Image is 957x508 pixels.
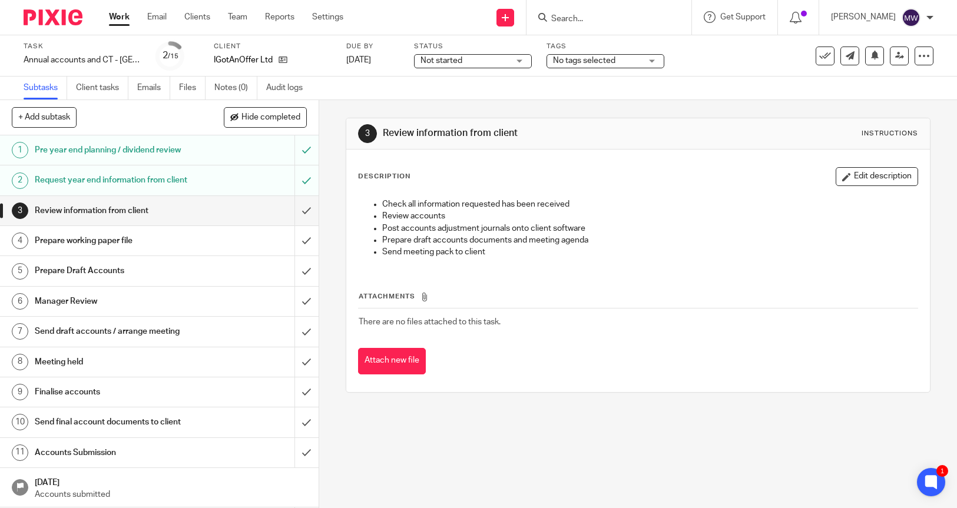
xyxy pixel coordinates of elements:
div: 3 [358,124,377,143]
span: Hide completed [241,113,300,122]
a: Client tasks [76,77,128,99]
div: 5 [12,263,28,280]
label: Due by [346,42,399,51]
div: 2 [12,172,28,189]
button: Attach new file [358,348,426,374]
p: Send meeting pack to client [382,246,918,258]
span: No tags selected [553,57,615,65]
a: Subtasks [24,77,67,99]
div: 2 [163,49,178,62]
div: 3 [12,202,28,219]
span: [DATE] [346,56,371,64]
h1: Meeting held [35,353,200,371]
a: Settings [312,11,343,23]
div: 1 [12,142,28,158]
h1: Finalise accounts [35,383,200,401]
button: + Add subtask [12,107,77,127]
p: Accounts submitted [35,489,307,500]
span: Not started [420,57,462,65]
span: Get Support [720,13,766,21]
a: Notes (0) [214,77,257,99]
div: 4 [12,233,28,249]
div: 11 [12,444,28,461]
p: Check all information requested has been received [382,198,918,210]
div: Annual accounts and CT - UK [24,54,141,66]
h1: [DATE] [35,474,307,489]
a: Work [109,11,130,23]
a: Email [147,11,167,23]
div: 7 [12,323,28,340]
p: Post accounts adjustment journals onto client software [382,223,918,234]
button: Edit description [836,167,918,186]
button: Hide completed [224,107,307,127]
img: svg%3E [902,8,920,27]
p: IGotAnOffer Ltd [214,54,273,66]
p: Prepare draft accounts documents and meeting agenda [382,234,918,246]
div: 9 [12,384,28,400]
a: Reports [265,11,294,23]
p: [PERSON_NAME] [831,11,896,23]
label: Task [24,42,141,51]
label: Client [214,42,332,51]
img: Pixie [24,9,82,25]
div: 8 [12,354,28,370]
h1: Request year end information from client [35,171,200,189]
label: Status [414,42,532,51]
h1: Pre year end planning / dividend review [35,141,200,159]
h1: Prepare working paper file [35,232,200,250]
div: Annual accounts and CT - [GEOGRAPHIC_DATA] [24,54,141,66]
h1: Send final account documents to client [35,413,200,431]
span: Attachments [359,293,415,300]
h1: Manager Review [35,293,200,310]
h1: Prepare Draft Accounts [35,262,200,280]
div: Instructions [862,129,918,138]
a: Audit logs [266,77,312,99]
a: Team [228,11,247,23]
div: 6 [12,293,28,310]
h1: Accounts Submission [35,444,200,461]
a: Emails [137,77,170,99]
label: Tags [547,42,664,51]
a: Clients [184,11,210,23]
h1: Review information from client [35,202,200,220]
span: There are no files attached to this task. [359,318,501,326]
p: Review accounts [382,210,918,222]
small: /15 [168,53,178,59]
input: Search [550,14,656,25]
h1: Review information from client [383,127,663,140]
div: 1 [936,465,948,477]
p: Description [358,172,410,181]
h1: Send draft accounts / arrange meeting [35,323,200,340]
a: Files [179,77,206,99]
div: 10 [12,414,28,430]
